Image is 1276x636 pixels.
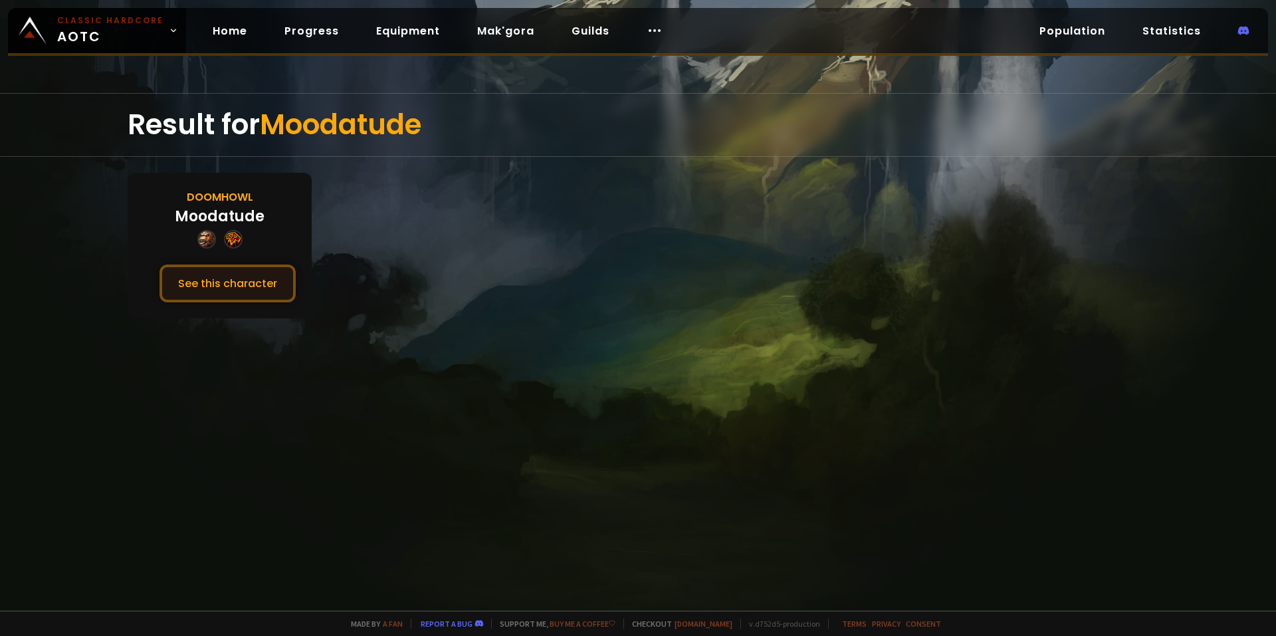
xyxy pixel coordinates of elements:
[623,619,732,629] span: Checkout
[1132,17,1212,45] a: Statistics
[366,17,451,45] a: Equipment
[202,17,258,45] a: Home
[260,105,421,144] span: Moodatude
[128,94,1148,156] div: Result for
[872,619,901,629] a: Privacy
[561,17,620,45] a: Guilds
[491,619,615,629] span: Support me,
[906,619,941,629] a: Consent
[175,205,265,227] div: Moodatude
[383,619,403,629] a: a fan
[8,8,186,53] a: Classic HardcoreAOTC
[159,265,296,302] button: See this character
[550,619,615,629] a: Buy me a coffee
[675,619,732,629] a: [DOMAIN_NAME]
[57,15,163,27] small: Classic Hardcore
[274,17,350,45] a: Progress
[1029,17,1116,45] a: Population
[842,619,867,629] a: Terms
[740,619,820,629] span: v. d752d5 - production
[57,15,163,47] span: AOTC
[421,619,473,629] a: Report a bug
[343,619,403,629] span: Made by
[467,17,545,45] a: Mak'gora
[187,189,253,205] div: Doomhowl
